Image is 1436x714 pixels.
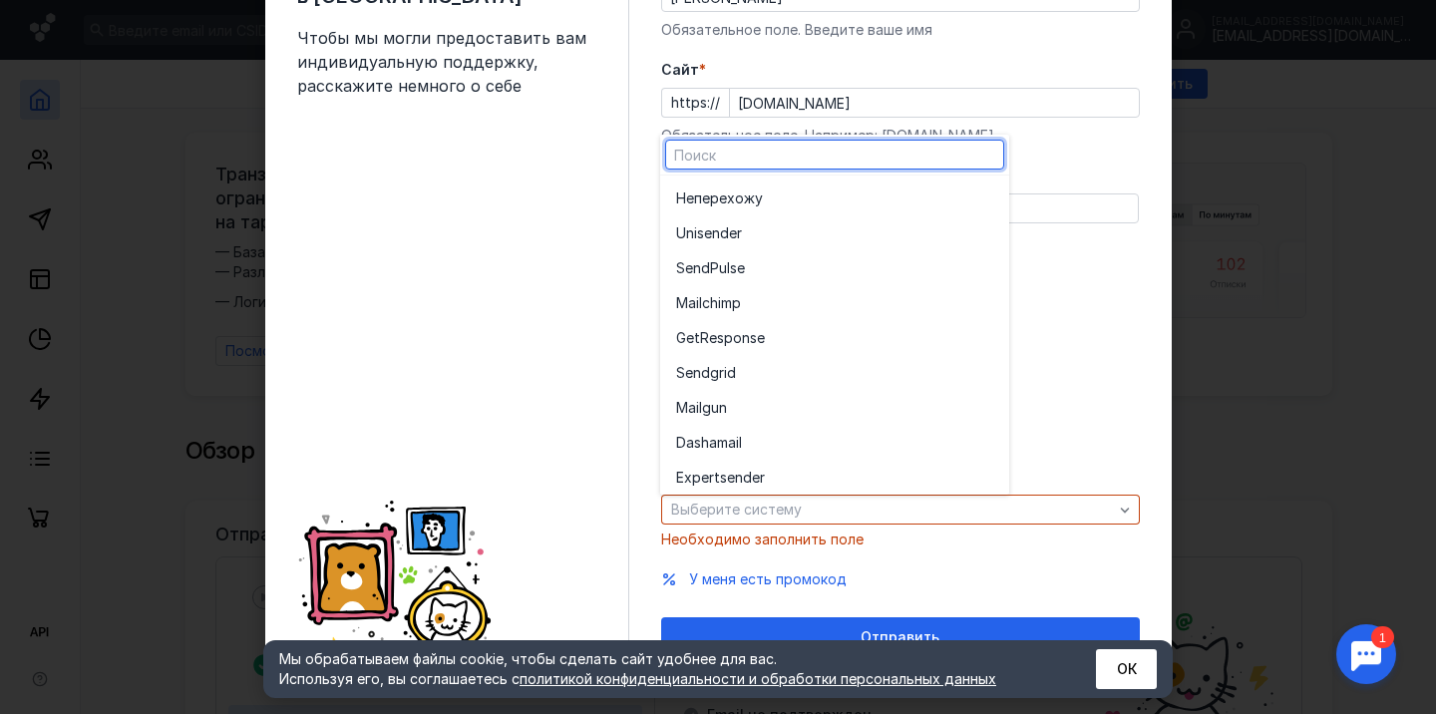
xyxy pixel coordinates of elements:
[660,425,1009,460] button: Dashamail
[689,569,847,589] button: У меня есть промокод
[676,293,732,313] span: Mailchim
[279,649,1047,689] div: Мы обрабатываем файлы cookie, чтобы сделать сайт удобнее для вас. Используя его, вы соглашаетесь c
[686,328,765,348] span: etResponse
[671,501,802,518] span: Выберите систему
[297,26,596,98] span: Чтобы мы могли предоставить вам индивидуальную поддержку, расскажите немного о себе
[676,188,694,208] span: Не
[692,468,765,488] span: pertsender
[732,293,741,313] span: p
[739,433,742,453] span: l
[676,363,724,383] span: Sendgr
[702,398,727,418] span: gun
[689,570,847,587] span: У меня есть промокод
[660,285,1009,320] button: Mailchimp
[861,629,939,646] span: Отправить
[676,223,737,243] span: Unisende
[660,355,1009,390] button: Sendgrid
[660,180,1009,215] button: Неперехожу
[676,328,686,348] span: G
[676,398,702,418] span: Mail
[660,460,1009,495] button: Expertsender
[660,250,1009,285] button: SendPulse
[660,176,1009,495] div: grid
[660,390,1009,425] button: Mailgun
[661,495,1140,525] button: Выберите систему
[660,215,1009,250] button: Unisender
[660,320,1009,355] button: GetResponse
[676,433,739,453] span: Dashamai
[520,670,996,687] a: политикой конфиденциальности и обработки персональных данных
[737,258,745,278] span: e
[737,223,742,243] span: r
[45,12,68,34] div: 1
[1096,649,1157,689] button: ОК
[661,60,699,80] span: Cайт
[694,188,763,208] span: перехожу
[661,20,1140,40] div: Обязательное поле. Введите ваше имя
[661,617,1140,657] button: Отправить
[666,141,1003,169] input: Поиск
[676,468,692,488] span: Ex
[676,258,737,278] span: SendPuls
[661,126,1140,146] div: Обязательное поле. Например: [DOMAIN_NAME]
[724,363,736,383] span: id
[661,530,1140,549] div: Необходимо заполнить поле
